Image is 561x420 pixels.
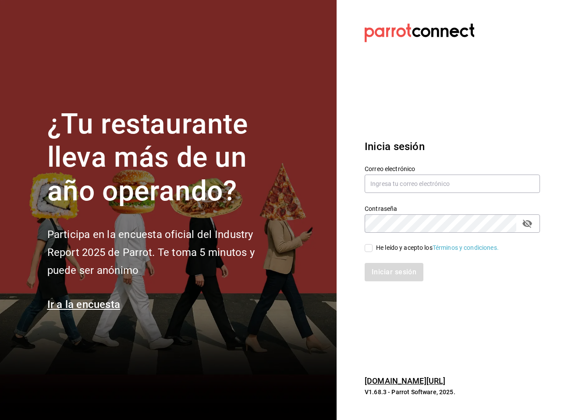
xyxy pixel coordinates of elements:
a: Términos y condiciones. [433,244,499,251]
div: He leído y acepto los [376,243,499,252]
button: passwordField [520,216,535,231]
h2: Participa en la encuesta oficial del Industry Report 2025 de Parrot. Te toma 5 minutos y puede se... [47,226,284,279]
label: Contraseña [365,205,540,211]
p: V1.68.3 - Parrot Software, 2025. [365,388,540,396]
h3: Inicia sesión [365,139,540,154]
h1: ¿Tu restaurante lleva más de un año operando? [47,108,284,208]
input: Ingresa tu correo electrónico [365,175,540,193]
a: [DOMAIN_NAME][URL] [365,376,445,385]
label: Correo electrónico [365,165,540,171]
a: Ir a la encuesta [47,298,121,311]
